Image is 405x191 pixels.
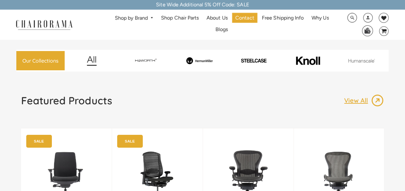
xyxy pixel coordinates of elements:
text: SALE [125,139,134,143]
img: image_12.png [74,56,109,66]
p: View All [344,96,371,105]
text: SALE [34,139,44,143]
img: PHOTO-2024-07-09-00-53-10-removebg-preview.png [228,58,280,63]
img: image_13.png [371,94,384,107]
a: Our Collections [16,51,65,71]
a: Featured Products [21,94,112,112]
a: Shop by Brand [112,13,157,23]
span: Shop Chair Parts [161,15,199,22]
a: View All [344,94,384,107]
span: Blogs [215,26,228,33]
a: Contact [232,13,257,23]
a: Why Us [308,13,332,23]
img: image_11.png [336,59,388,63]
img: image_8_173eb7e0-7579-41b4-bc8e-4ba0b8ba93e8.png [174,57,226,64]
span: Free Shipping Info [262,15,304,22]
a: Blogs [212,25,231,35]
span: Contact [235,15,254,22]
a: Shop Chair Parts [158,13,202,23]
span: About Us [207,15,228,22]
a: About Us [203,13,231,23]
img: image_10_1.png [282,56,334,65]
img: WhatsApp_Image_2024-07-12_at_16.23.01.webp [362,26,372,35]
span: Why Us [312,15,329,22]
nav: DesktopNavigation [103,13,340,37]
img: image_7_14f0750b-d084-457f-979a-a1ab9f6582c4.png [120,56,172,65]
h1: Featured Products [21,94,112,107]
a: Free Shipping Info [259,13,307,23]
img: chairorama [12,19,76,30]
